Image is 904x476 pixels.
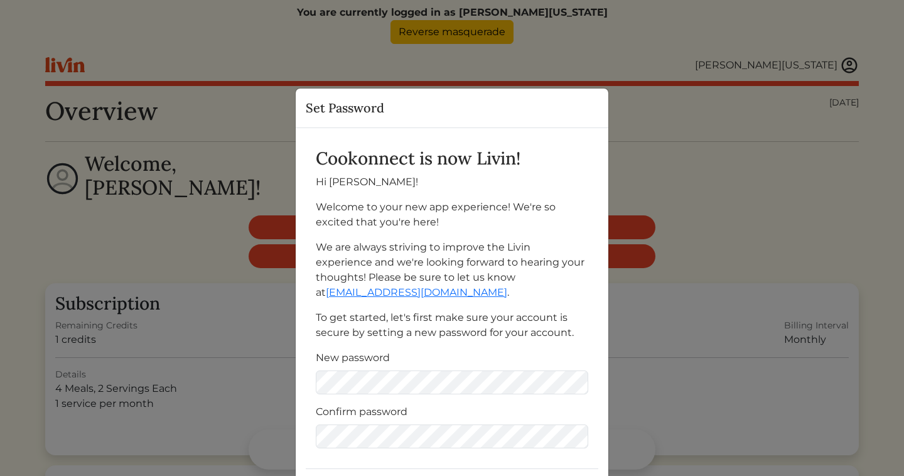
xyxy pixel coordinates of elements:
[316,310,588,340] p: To get started, let's first make sure your account is secure by setting a new password for your a...
[316,240,588,300] p: We are always striving to improve the Livin experience and we're looking forward to hearing your ...
[316,148,588,170] h3: Cookonnect is now Livin!
[326,286,507,298] a: [EMAIL_ADDRESS][DOMAIN_NAME]
[316,404,407,419] label: Confirm password
[316,200,588,230] p: Welcome to your new app experience! We're so excited that you're here!
[306,99,384,117] h5: Set Password
[316,350,390,365] label: New password
[316,175,588,190] p: Hi [PERSON_NAME]!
